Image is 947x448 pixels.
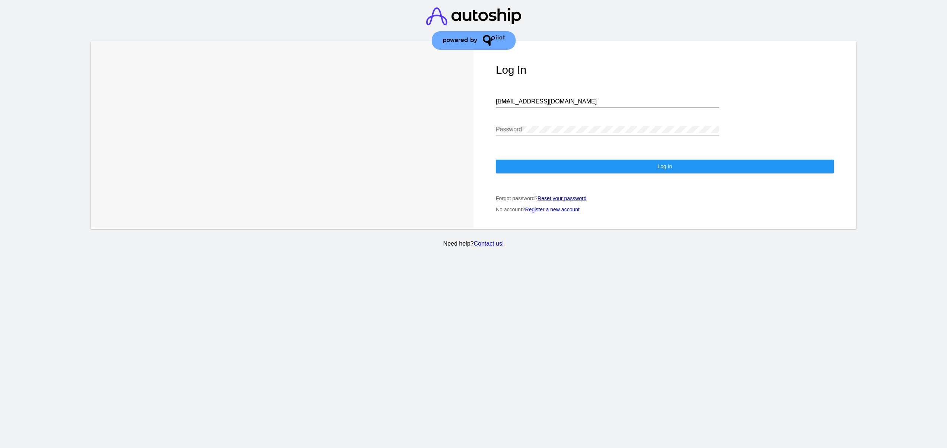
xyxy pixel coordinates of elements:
[496,160,834,173] button: Log In
[496,98,719,105] input: Email
[90,240,858,247] p: Need help?
[496,207,834,212] p: No account?
[473,240,504,247] a: Contact us!
[525,207,580,212] a: Register a new account
[496,195,834,201] p: Forgot password?
[496,64,834,76] h1: Log In
[657,163,672,169] span: Log In
[538,195,587,201] a: Reset your password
